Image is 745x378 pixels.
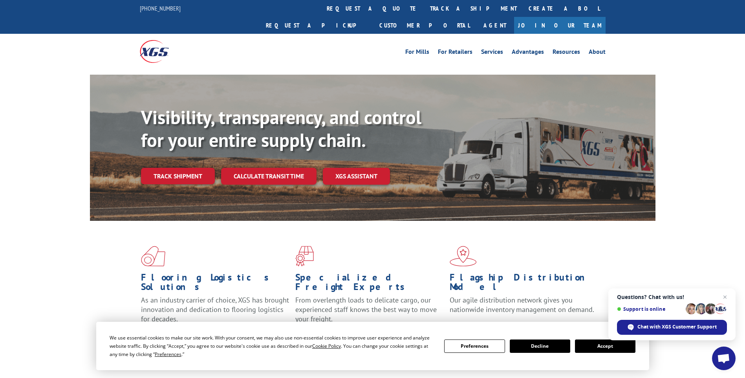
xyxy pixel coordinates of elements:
img: xgs-icon-focused-on-flooring-red [295,246,314,266]
span: Preferences [155,351,181,358]
a: [PHONE_NUMBER] [140,4,181,12]
a: Join Our Team [514,17,606,34]
h1: Flagship Distribution Model [450,273,598,295]
a: For Mills [405,49,429,57]
button: Accept [575,339,635,353]
a: XGS ASSISTANT [323,168,390,185]
span: Support is online [617,306,683,312]
a: Calculate transit time [221,168,317,185]
div: Chat with XGS Customer Support [617,320,727,335]
div: Open chat [712,347,736,370]
p: From overlength loads to delicate cargo, our experienced staff knows the best way to move your fr... [295,295,444,330]
span: Questions? Chat with us! [617,294,727,300]
span: Our agile distribution network gives you nationwide inventory management on demand. [450,295,594,314]
div: We use essential cookies to make our site work. With your consent, we may also use non-essential ... [110,334,435,358]
button: Preferences [444,339,505,353]
span: Chat with XGS Customer Support [637,323,717,330]
a: Advantages [512,49,544,57]
a: About [589,49,606,57]
a: Services [481,49,503,57]
a: Track shipment [141,168,215,184]
button: Decline [510,339,570,353]
span: Close chat [720,292,730,302]
h1: Flooring Logistics Solutions [141,273,289,295]
a: Agent [476,17,514,34]
span: Cookie Policy [312,343,341,349]
a: Customer Portal [373,17,476,34]
h1: Specialized Freight Experts [295,273,444,295]
a: Learn More > [450,321,547,330]
b: Visibility, transparency, and control for your entire supply chain. [141,105,421,152]
a: Request a pickup [260,17,373,34]
span: As an industry carrier of choice, XGS has brought innovation and dedication to flooring logistics... [141,295,289,323]
a: For Retailers [438,49,472,57]
img: xgs-icon-total-supply-chain-intelligence-red [141,246,165,266]
img: xgs-icon-flagship-distribution-model-red [450,246,477,266]
a: Resources [553,49,580,57]
div: Cookie Consent Prompt [96,322,649,370]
